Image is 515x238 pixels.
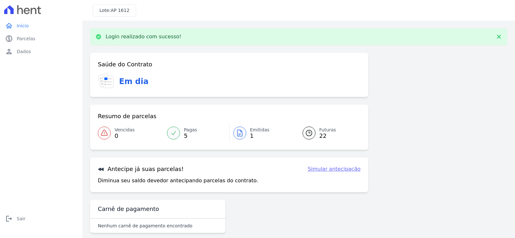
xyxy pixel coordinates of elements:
a: personDados [3,45,80,58]
span: 1 [250,133,270,138]
a: Futuras 22 [295,124,360,142]
span: 5 [184,133,197,138]
h3: Saúde do Contrato [98,61,152,68]
span: AP 1612 [111,8,129,13]
a: homeInício [3,19,80,32]
i: person [5,48,13,55]
a: paidParcelas [3,32,80,45]
i: home [5,22,13,30]
span: Dados [17,48,31,55]
p: Nenhum carnê de pagamento encontrado [98,223,192,229]
span: 22 [319,133,336,138]
p: Login realizado com sucesso! [106,33,182,40]
h3: Em dia [119,76,148,87]
span: Início [17,23,29,29]
a: Emitidas 1 [229,124,295,142]
h3: Antecipe já suas parcelas! [98,165,184,173]
span: Parcelas [17,35,35,42]
h3: Carnê de pagamento [98,205,159,213]
a: Pagas 5 [163,124,229,142]
h3: Resumo de parcelas [98,112,156,120]
i: logout [5,215,13,223]
p: Diminua seu saldo devedor antecipando parcelas do contrato. [98,177,258,185]
a: Vencidas 0 [98,124,163,142]
span: Emitidas [250,127,270,133]
a: Simular antecipação [308,165,360,173]
span: Futuras [319,127,336,133]
span: Vencidas [115,127,135,133]
span: 0 [115,133,135,138]
i: paid [5,35,13,43]
a: logoutSair [3,212,80,225]
span: Sair [17,215,25,222]
h3: Lote: [99,7,129,14]
span: Pagas [184,127,197,133]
